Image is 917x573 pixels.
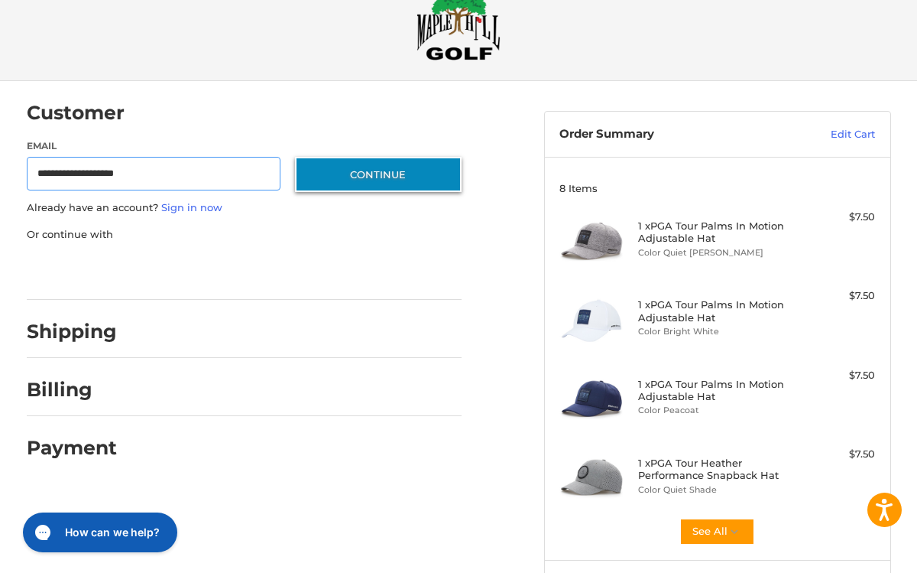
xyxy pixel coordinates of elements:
h2: Payment [27,436,117,460]
h4: 1 x PGA Tour Palms In Motion Adjustable Hat [638,298,792,324]
h4: 1 x PGA Tour Palms In Motion Adjustable Hat [638,220,792,245]
div: $7.50 [796,368,875,383]
h4: 1 x PGA Tour Palms In Motion Adjustable Hat [638,378,792,403]
p: Already have an account? [27,200,462,216]
h3: 8 Items [559,182,875,194]
li: Color Bright White [638,325,792,338]
h2: Customer [27,101,125,125]
li: Color Quiet [PERSON_NAME] [638,246,792,259]
h2: Billing [27,378,116,402]
p: Or continue with [27,227,462,243]
iframe: Gorgias live chat messenger [15,507,182,558]
div: $7.50 [796,447,875,462]
div: $7.50 [796,210,875,225]
iframe: PayPal-venmo [280,257,395,285]
h4: 1 x PGA Tour Heather Performance Snapback Hat [638,457,792,482]
iframe: PayPal-paylater [151,257,266,285]
li: Color Quiet Shade [638,483,792,496]
iframe: PayPal-paypal [21,257,136,285]
button: See All [679,518,755,545]
div: $7.50 [796,288,875,304]
label: Email [27,139,280,153]
a: Sign in now [161,201,222,213]
li: Color Peacoat [638,404,792,417]
button: Continue [295,157,462,192]
h3: Order Summary [559,127,774,142]
h2: Shipping [27,320,117,343]
a: Edit Cart [774,127,875,142]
